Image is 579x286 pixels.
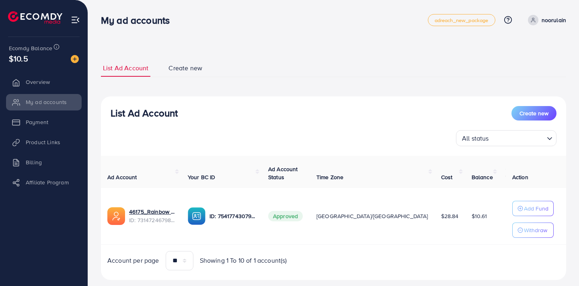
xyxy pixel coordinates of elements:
span: [GEOGRAPHIC_DATA]/[GEOGRAPHIC_DATA] [316,212,428,220]
span: ID: 7314724679808335874 [129,216,175,224]
span: Action [512,173,528,181]
span: Your BC ID [188,173,216,181]
p: noorulain [542,15,566,25]
span: List Ad Account [103,63,148,73]
button: Add Fund [512,201,554,216]
img: ic-ba-acc.ded83a64.svg [188,207,205,225]
img: ic-ads-acc.e4c84228.svg [107,207,125,225]
span: Ecomdy Balance [9,44,52,52]
img: menu [71,15,80,25]
span: Approved [268,211,303,221]
span: adreach_new_package [435,18,489,23]
p: ID: 7541774307903438866 [209,211,255,221]
button: Create new [511,106,556,121]
img: logo [8,11,62,24]
span: Account per page [107,256,159,265]
p: Add Fund [524,204,548,213]
span: $10.61 [472,212,487,220]
a: noorulain [525,15,566,25]
span: Cost [441,173,453,181]
span: Ad Account Status [268,165,298,181]
span: $28.84 [441,212,459,220]
a: adreach_new_package [428,14,495,26]
img: image [71,55,79,63]
span: Showing 1 To 10 of 1 account(s) [200,256,287,265]
span: All status [460,133,491,144]
span: Create new [519,109,548,117]
div: <span class='underline'>46175_Rainbow Mart_1703092077019</span></br>7314724679808335874 [129,208,175,224]
span: Ad Account [107,173,137,181]
span: $10.5 [9,53,28,64]
div: Search for option [456,130,556,146]
p: Withdraw [524,225,547,235]
span: Time Zone [316,173,343,181]
span: Create new [168,63,202,73]
button: Withdraw [512,223,554,238]
input: Search for option [491,131,544,144]
h3: List Ad Account [111,107,178,119]
span: Balance [472,173,493,181]
a: 46175_Rainbow Mart_1703092077019 [129,208,175,216]
h3: My ad accounts [101,14,176,26]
